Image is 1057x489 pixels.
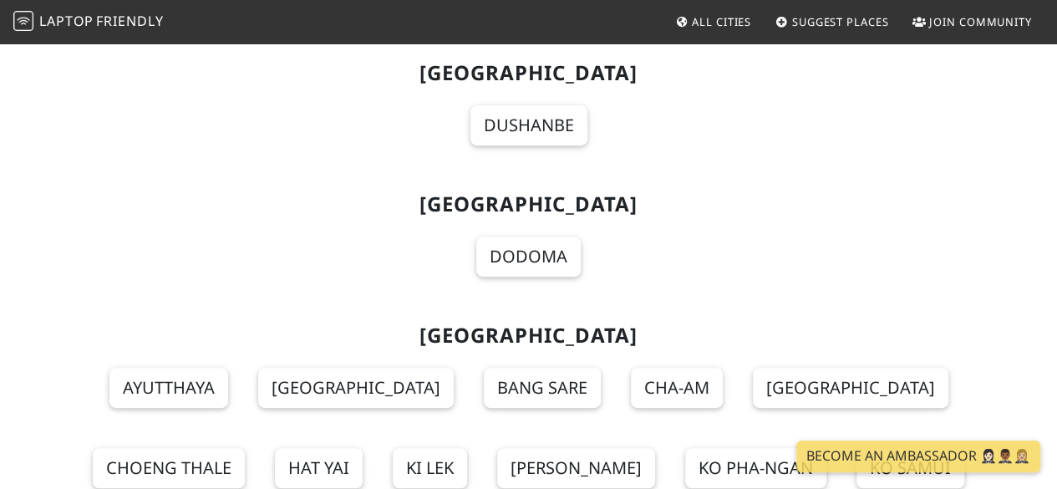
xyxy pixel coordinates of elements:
span: Friendly [96,12,163,30]
span: Join Community [929,14,1032,29]
a: All Cities [668,7,758,37]
img: LaptopFriendly [13,11,33,31]
a: Join Community [906,7,1039,37]
a: Choeng Thale [93,448,245,488]
a: LaptopFriendly LaptopFriendly [13,8,164,37]
a: Dodoma [476,237,581,277]
a: Hat Yai [275,448,363,488]
a: Dushanbe [470,105,587,145]
a: Cha-am [631,368,723,408]
a: Ayutthaya [109,368,228,408]
a: Suggest Places [769,7,896,37]
a: [GEOGRAPHIC_DATA] [753,368,948,408]
h2: [GEOGRAPHIC_DATA] [63,61,995,85]
a: [GEOGRAPHIC_DATA] [258,368,454,408]
h2: [GEOGRAPHIC_DATA] [63,323,995,348]
span: Suggest Places [792,14,889,29]
a: Ko Pha-Ngan [685,448,826,488]
a: Ki Lek [393,448,467,488]
h2: [GEOGRAPHIC_DATA] [63,192,995,216]
a: [PERSON_NAME] [497,448,655,488]
a: Bang Sare [484,368,601,408]
span: All Cities [692,14,751,29]
span: Laptop [39,12,94,30]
